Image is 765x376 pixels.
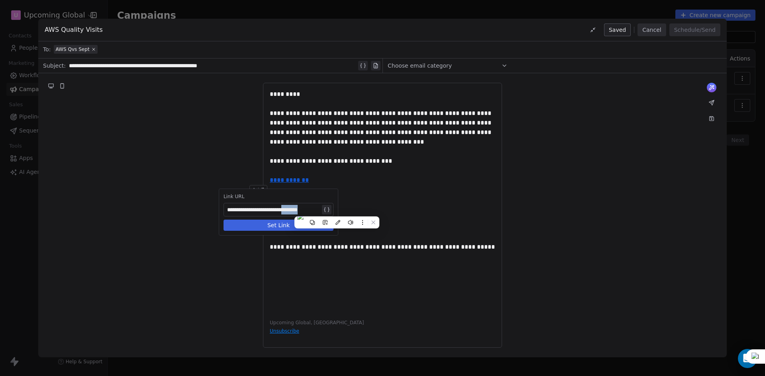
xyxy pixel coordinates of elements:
span: Subject: [43,62,66,72]
span: AWS Qvs Sept [55,46,89,53]
span: To: [43,45,51,53]
span: Choose email category [388,62,452,70]
button: Set Link [224,220,333,231]
button: Cancel [637,23,666,36]
div: Link URL [224,193,333,200]
button: Schedule/Send [669,23,720,36]
button: Saved [604,23,631,36]
span: AWS Quality Visits [45,25,103,35]
div: Open Intercom Messenger [738,349,757,368]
